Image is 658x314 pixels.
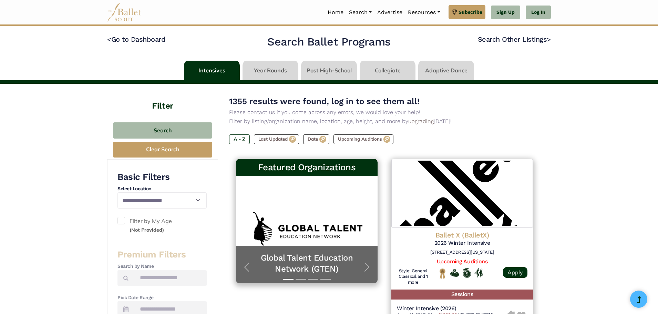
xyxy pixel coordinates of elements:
h6: Style: General Classical and 1 more [397,268,430,286]
a: <Go to Dashboard [107,35,165,43]
a: Log In [526,6,551,19]
small: (Not Provided) [130,227,164,233]
span: 1355 results were found, log in to see them all! [229,97,420,106]
button: Clear Search [113,142,212,158]
li: Collegiate [358,61,417,80]
input: Search by names... [134,270,207,286]
img: Logo [391,159,533,228]
h4: Select Location [117,185,207,192]
a: Global Talent Education Network (GTEN) [243,253,371,274]
p: Please contact us if you come across any errors, we would love your help! [229,108,540,117]
code: > [547,35,551,43]
label: Filter by My Age [117,217,207,234]
button: Slide 4 [320,275,331,283]
li: Post High-School [300,61,358,80]
img: National [438,268,447,279]
a: Home [325,5,346,20]
button: Slide 2 [296,275,306,283]
code: < [107,35,111,43]
label: A - Z [229,134,250,144]
a: Apply [503,267,527,278]
a: Advertise [374,5,405,20]
p: Filter by listing/organization name, location, age, height, and more by [DATE]! [229,117,540,126]
a: Sign Up [491,6,520,19]
img: Offers Financial Aid [450,269,459,276]
h6: [STREET_ADDRESS][US_STATE] [397,250,527,255]
h4: Ballet X (BalletX) [397,231,527,240]
h3: Basic Filters [117,171,207,183]
h4: Search by Name [117,263,207,270]
h5: Winter Intensive (2026) [397,305,506,312]
label: Date [303,134,329,144]
a: Upcoming Auditions [437,258,487,265]
button: Slide 1 [283,275,294,283]
img: Offers Scholarship [462,268,471,278]
label: Last Updated [254,134,299,144]
a: upgrading [408,118,434,124]
h2: Search Ballet Programs [267,35,390,49]
h3: Premium Filters [117,249,207,261]
img: gem.svg [452,8,457,16]
a: Search Other Listings> [478,35,551,43]
button: Slide 3 [308,275,318,283]
h3: Featured Organizations [241,162,372,173]
a: Subscribe [449,5,485,19]
a: Resources [405,5,443,20]
label: Upcoming Auditions [333,134,393,144]
span: Subscribe [459,8,482,16]
h4: Pick Date Range [117,294,207,301]
img: In Person [474,268,483,277]
li: Intensives [183,61,241,80]
h5: 2026 Winter Intensive [397,240,527,247]
li: Year Rounds [241,61,300,80]
a: Search [346,5,374,20]
h5: Sessions [391,290,533,300]
h4: Filter [107,84,218,112]
button: Search [113,122,212,139]
li: Adaptive Dance [417,61,475,80]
